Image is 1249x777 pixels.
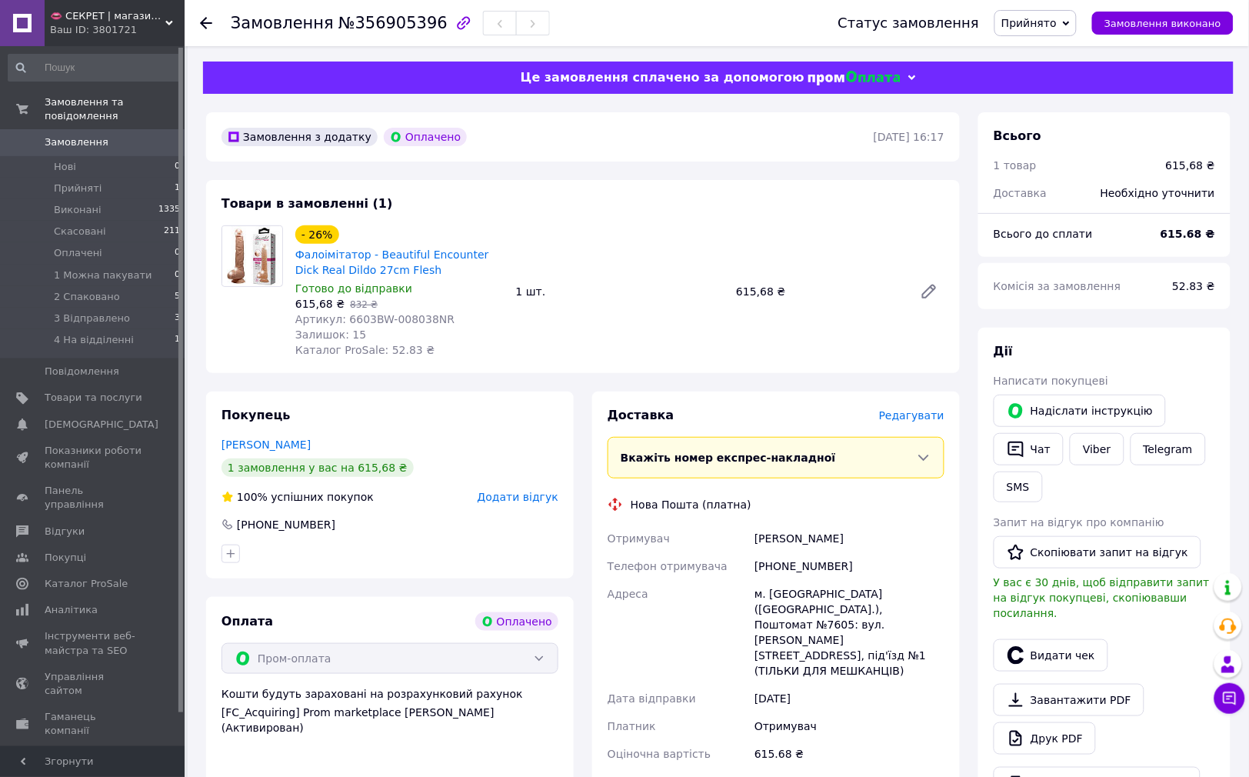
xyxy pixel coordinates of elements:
span: Написати покупцеві [994,375,1108,387]
span: Товари та послуги [45,391,142,405]
span: Отримувач [608,532,670,545]
span: 100% [237,491,268,503]
div: Кошти будуть зараховані на розрахунковий рахунок [221,686,558,735]
div: 1 шт. [510,281,731,302]
span: 0 [175,160,180,174]
div: - 26% [295,225,339,244]
div: Необхідно уточнити [1091,176,1224,210]
span: Додати відгук [478,491,558,503]
span: Всього [994,128,1041,143]
span: 1 [175,182,180,195]
span: Телефон отримувача [608,560,728,572]
button: Надіслати інструкцію [994,395,1166,427]
span: 832 ₴ [350,299,378,310]
span: Це замовлення сплачено за допомогою [521,70,804,85]
span: Дата відправки [608,692,696,705]
span: 3 Відправлено [54,312,130,325]
span: 0 [175,268,180,282]
span: Нові [54,160,76,174]
div: 1 замовлення у вас на 615,68 ₴ [221,459,414,477]
div: [FC_Acquiring] Prom marketplace [PERSON_NAME] (Активирован) [221,705,558,735]
span: Платник [608,720,656,732]
span: Оплачені [54,246,102,260]
div: Нова Пошта (платна) [627,497,755,512]
span: Замовлення виконано [1104,18,1221,29]
span: 👄 СЕКРЕТ | магазин інтимних товарів 🍓 [50,9,165,23]
span: Відгуки [45,525,85,539]
a: Telegram [1131,433,1206,465]
time: [DATE] 16:17 [874,131,944,143]
button: Замовлення виконано [1092,12,1234,35]
b: 615.68 ₴ [1161,228,1215,240]
span: Оціночна вартість [608,748,711,760]
span: 0 [175,246,180,260]
div: Повернутися назад [200,15,212,31]
span: Покупець [221,408,291,422]
span: Замовлення [45,135,108,149]
div: Оплачено [475,612,558,631]
img: Фалоімітатор - Beautiful Encounter Dick Real Dildo 27cm Flesh [222,226,282,286]
a: Завантажити PDF [994,684,1144,716]
div: [PERSON_NAME] [751,525,948,552]
span: Повідомлення [45,365,119,378]
span: 1 [175,333,180,347]
input: Пошук [8,54,182,82]
span: Виконані [54,203,102,217]
span: Вкажіть номер експрес-накладної [621,452,836,464]
button: Чат з покупцем [1214,683,1245,714]
div: [PHONE_NUMBER] [235,517,337,532]
span: Готово до відправки [295,282,412,295]
div: м. [GEOGRAPHIC_DATA] ([GEOGRAPHIC_DATA].), Поштомат №7605: вул. [PERSON_NAME][STREET_ADDRESS], пі... [751,580,948,685]
span: Прийнято [1001,17,1057,29]
span: Товари в замовленні (1) [221,196,393,211]
div: Отримувач [751,712,948,740]
span: Прийняті [54,182,102,195]
div: Оплачено [384,128,467,146]
span: У вас є 30 днів, щоб відправити запит на відгук покупцеві, скопіювавши посилання. [994,576,1210,619]
span: Замовлення та повідомлення [45,95,185,123]
span: Інструменти веб-майстра та SEO [45,629,142,657]
div: [PHONE_NUMBER] [751,552,948,580]
span: Всього до сплати [994,228,1093,240]
span: Залишок: 15 [295,328,366,341]
span: Дії [994,344,1013,358]
button: SMS [994,472,1043,502]
span: Покупці [45,551,86,565]
span: Замовлення [231,14,334,32]
a: Друк PDF [994,722,1096,755]
button: Чат [994,433,1064,465]
span: 2 Спаковано [54,290,120,304]
span: Каталог ProSale: 52.83 ₴ [295,344,435,356]
div: Статус замовлення [838,15,980,31]
span: Доставка [994,187,1047,199]
span: 1335 [158,203,180,217]
span: [DEMOGRAPHIC_DATA] [45,418,158,432]
div: успішних покупок [221,489,374,505]
span: Аналітика [45,603,98,617]
span: 1 Можна пакувати [54,268,152,282]
span: Запит на відгук про компанію [994,516,1164,529]
span: Управління сайтом [45,670,142,698]
span: Адреса [608,588,648,600]
span: Гаманець компанії [45,710,142,738]
span: №356905396 [338,14,448,32]
div: 615,68 ₴ [730,281,908,302]
button: Видати чек [994,639,1108,672]
button: Скопіювати запит на відгук [994,536,1201,569]
span: Показники роботи компанії [45,444,142,472]
span: Скасовані [54,225,106,238]
div: Замовлення з додатку [221,128,378,146]
span: Комісія за замовлення [994,280,1121,292]
span: 1 товар [994,159,1037,172]
span: 5 [175,290,180,304]
div: Ваш ID: 3801721 [50,23,185,37]
span: Панель управління [45,484,142,512]
span: 615,68 ₴ [295,298,345,310]
span: Каталог ProSale [45,577,128,591]
span: 4 На відділенні [54,333,134,347]
div: 615.68 ₴ [751,740,948,768]
img: evopay logo [808,71,901,85]
div: 615,68 ₴ [1166,158,1215,173]
span: 52.83 ₴ [1173,280,1215,292]
div: [DATE] [751,685,948,712]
